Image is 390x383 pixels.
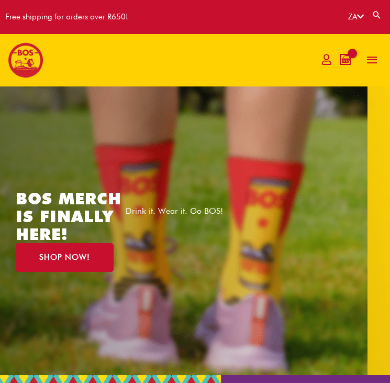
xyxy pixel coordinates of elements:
span: SHOP NOW! [39,254,90,261]
img: BOS logo finals-200px [8,42,43,78]
div: Free shipping for orders over R650! [5,5,128,29]
a: SHOP NOW! [16,243,114,272]
p: Drink it. Wear it. Go BOS! [126,207,225,215]
a: ZA [348,12,364,21]
a: Search button [372,10,382,20]
a: View Shopping Cart, empty [340,54,351,65]
a: BOS MERCH IS FINALLY HERE! [16,189,121,244]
